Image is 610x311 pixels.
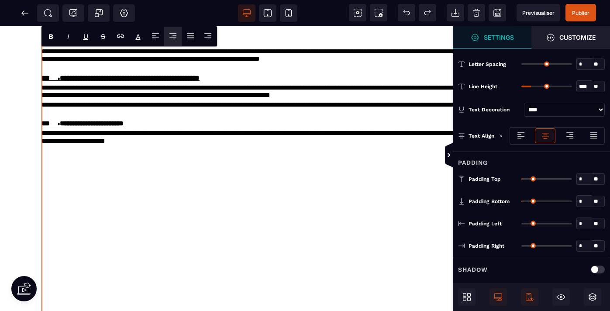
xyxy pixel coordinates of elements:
span: Padding Right [469,242,504,249]
span: Align Justify [182,27,199,46]
span: Settings [453,26,531,49]
b: B [48,32,53,41]
span: Open Blocks [458,288,476,306]
u: U [83,32,88,41]
span: Previsualiser [522,10,555,16]
span: Publier [572,10,589,16]
span: Link [112,27,129,46]
span: Underline [77,27,94,46]
span: Tracking [69,9,78,17]
span: Hide/Show Block [552,288,570,306]
label: Font color [136,32,141,41]
span: Bold [42,27,59,46]
img: loading [499,134,503,138]
span: Padding Bottom [469,198,510,205]
span: Open Layers [584,288,601,306]
span: Padding Top [469,176,501,183]
p: Text Align [458,131,494,140]
i: I [67,32,69,41]
span: Align Center [164,27,182,46]
s: S [101,32,105,41]
span: Mobile Only [521,288,538,306]
span: Italic [59,27,77,46]
span: Letter Spacing [469,61,506,68]
span: Align Right [199,27,217,46]
span: Preview [517,4,560,21]
strong: Settings [484,34,514,41]
span: Align Left [147,27,164,46]
span: View components [349,4,366,21]
span: SEO [44,9,52,17]
p: Shadow [458,264,488,275]
div: Padding [453,152,610,168]
div: Text Decoration [469,105,520,114]
span: Open Style Manager [531,26,610,49]
span: Desktop Only [489,288,507,306]
p: A [136,32,141,41]
span: Strike-through [94,27,112,46]
strong: Customize [559,34,596,41]
span: Padding Left [469,220,502,227]
span: Popup [94,9,103,17]
span: Line Height [469,83,497,90]
span: Setting Body [120,9,128,17]
span: Screenshot [370,4,387,21]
